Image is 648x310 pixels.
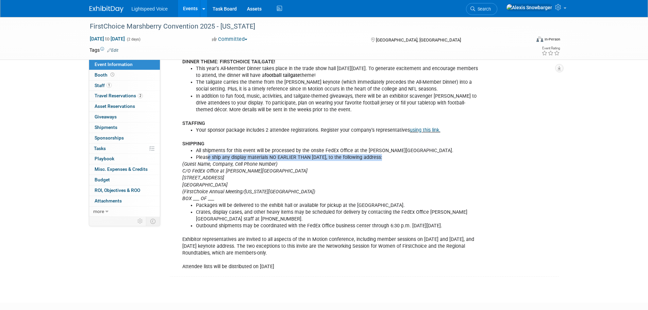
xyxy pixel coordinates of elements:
[89,133,160,143] a: Sponsorships
[182,141,204,147] b: SHIPPING
[542,47,560,50] div: Event Rating
[95,187,140,193] span: ROI, Objectives & ROO
[89,36,125,42] span: [DATE] [DATE]
[506,4,552,11] img: Alexis Snowbarger
[376,37,461,43] span: [GEOGRAPHIC_DATA], [GEOGRAPHIC_DATA]
[182,168,308,174] i: C/O FedEx Office at [PERSON_NAME][GEOGRAPHIC_DATA]
[491,35,561,46] div: Event Format
[182,59,275,65] b: DINNER THEME: FIRSTCHOICE TAILGATE!
[138,93,143,98] span: 2
[89,144,160,154] a: Tasks
[89,123,160,133] a: Shipments
[210,36,250,43] button: Committed
[89,60,160,70] a: Event Information
[196,209,480,223] li: Crates, display cases, and other heavy items may be scheduled for delivery by contacting the FedE...
[95,83,112,88] span: Staff
[132,6,168,12] span: Lightspeed Voice
[126,37,140,42] span: (2 days)
[95,62,133,67] span: Event Information
[107,48,118,53] a: Edit
[89,154,160,164] a: Playbook
[95,166,148,172] span: Misc. Expenses & Credits
[196,147,480,154] li: All shipments for this event will be processed by the onsite FedEx Office at the [PERSON_NAME][GE...
[95,103,135,109] span: Asset Reservations
[87,20,520,33] div: FirstChoice Marshberry Convention 2025 - [US_STATE]
[95,156,114,161] span: Playbook
[196,154,480,161] li: Please ship any display materials NO EARLIER THAN [DATE], to the following address:
[466,3,497,15] a: Search
[89,207,160,217] a: more
[95,135,124,141] span: Sponsorships
[95,114,117,119] span: Giveaways
[196,65,480,79] li: This year’s All-Member Dinner takes place in the trade show hall [DATE][DATE]. To generate excite...
[95,93,143,98] span: Travel Reservations
[134,217,146,226] td: Personalize Event Tab Strip
[182,182,228,188] i: [GEOGRAPHIC_DATA]
[89,164,160,175] a: Misc. Expenses & Credits
[544,37,560,42] div: In-Person
[89,101,160,112] a: Asset Reservations
[95,72,116,78] span: Booth
[182,175,224,181] i: [STREET_ADDRESS]
[182,161,278,167] i: (Guest Name, Company, Cell Phone Number)
[196,79,480,93] li: The tailgate carries the theme from the [PERSON_NAME] keynote (which immediately precedes the All...
[89,185,160,196] a: ROI, Objectives & ROO
[89,6,123,13] img: ExhibitDay
[95,198,122,203] span: Attachments
[536,36,543,42] img: Format-Inperson.png
[95,177,110,182] span: Budget
[475,6,491,12] span: Search
[95,125,117,130] span: Shipments
[89,175,160,185] a: Budget
[410,127,441,133] a: using this link.
[93,209,104,214] span: more
[89,47,118,53] td: Tags
[109,72,116,77] span: Booth not reserved yet
[89,196,160,206] a: Attachments
[196,93,480,113] li: In addition to fun food, music, activities, and tailgate-themed giveaways, there will be an exhib...
[265,72,300,78] b: football tailgate
[89,112,160,122] a: Giveaways
[94,146,106,151] span: Tasks
[182,196,214,201] i: BOX ___ OF ___
[196,223,480,229] li: Outbound shipments may be coordinated with the FedEx Office business center through 6:30 p.m. [DA...
[182,189,315,195] i: (FirstChoice Annual Meeting/[US_STATE][GEOGRAPHIC_DATA])
[89,70,160,80] a: Booth
[182,120,205,126] b: STAFFING
[106,83,112,88] span: 1
[146,217,160,226] td: Toggle Event Tabs
[89,81,160,91] a: Staff1
[196,127,480,134] li: Your sponsor package includes 2 attendee registrations. Register your company’s representatives
[89,91,160,101] a: Travel Reservations2
[196,202,480,209] li: Packages will be delivered to the exhibit hall or available for pickup at the [GEOGRAPHIC_DATA].
[104,36,111,42] span: to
